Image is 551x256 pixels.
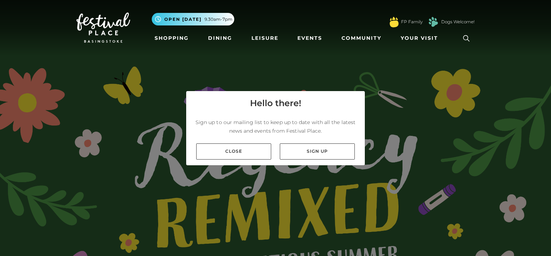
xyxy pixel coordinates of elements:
[295,32,325,45] a: Events
[250,97,301,110] h4: Hello there!
[152,32,192,45] a: Shopping
[152,13,234,25] button: Open [DATE] 9.30am-7pm
[196,143,271,160] a: Close
[76,13,130,43] img: Festival Place Logo
[205,32,235,45] a: Dining
[401,34,438,42] span: Your Visit
[204,16,232,23] span: 9.30am-7pm
[249,32,281,45] a: Leisure
[398,32,444,45] a: Your Visit
[164,16,202,23] span: Open [DATE]
[441,19,475,25] a: Dogs Welcome!
[339,32,384,45] a: Community
[192,118,359,135] p: Sign up to our mailing list to keep up to date with all the latest news and events from Festival ...
[280,143,355,160] a: Sign up
[401,19,423,25] a: FP Family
